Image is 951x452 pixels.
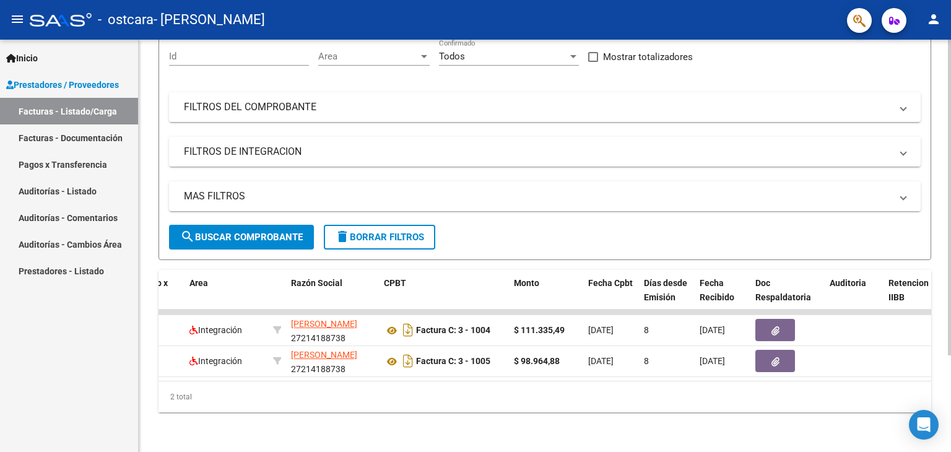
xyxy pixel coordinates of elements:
datatable-header-cell: Auditoria [825,270,884,324]
span: Facturado x Orden De [121,278,168,302]
div: 27214188738 [291,348,374,374]
span: Fecha Cpbt [588,278,633,288]
datatable-header-cell: Retencion IIBB [884,270,933,324]
span: 8 [644,356,649,366]
span: [DATE] [700,356,725,366]
span: [DATE] [588,325,614,335]
strong: Factura C: 3 - 1005 [416,357,490,367]
span: Fecha Recibido [700,278,734,302]
span: Borrar Filtros [335,232,424,243]
mat-expansion-panel-header: FILTROS DE INTEGRACION [169,137,921,167]
span: [PERSON_NAME] [291,350,357,360]
mat-icon: search [180,229,195,244]
strong: $ 98.964,88 [514,356,560,366]
span: Razón Social [291,278,342,288]
datatable-header-cell: Monto [509,270,583,324]
div: 2 total [158,381,931,412]
mat-icon: delete [335,229,350,244]
button: Borrar Filtros [324,225,435,250]
mat-icon: menu [10,12,25,27]
span: Integración [189,325,242,335]
span: - ostcara [98,6,154,33]
span: Buscar Comprobante [180,232,303,243]
span: Monto [514,278,539,288]
datatable-header-cell: Días desde Emisión [639,270,695,324]
mat-panel-title: FILTROS DE INTEGRACION [184,145,891,159]
span: Días desde Emisión [644,278,687,302]
span: - [PERSON_NAME] [154,6,265,33]
span: Inicio [6,51,38,65]
strong: Factura C: 3 - 1004 [416,326,490,336]
span: Mostrar totalizadores [603,50,693,64]
mat-expansion-panel-header: FILTROS DEL COMPROBANTE [169,92,921,122]
mat-panel-title: MAS FILTROS [184,189,891,203]
datatable-header-cell: Area [185,270,268,324]
span: [DATE] [588,356,614,366]
span: Integración [189,356,242,366]
i: Descargar documento [400,320,416,340]
div: Open Intercom Messenger [909,410,939,440]
div: 27214188738 [291,317,374,343]
datatable-header-cell: Fecha Recibido [695,270,750,324]
datatable-header-cell: Fecha Cpbt [583,270,639,324]
span: Area [189,278,208,288]
span: Doc Respaldatoria [755,278,811,302]
span: Prestadores / Proveedores [6,78,119,92]
datatable-header-cell: Doc Respaldatoria [750,270,825,324]
span: Area [318,51,419,62]
span: Auditoria [830,278,866,288]
mat-panel-title: FILTROS DEL COMPROBANTE [184,100,891,114]
strong: $ 111.335,49 [514,325,565,335]
span: CPBT [384,278,406,288]
datatable-header-cell: CPBT [379,270,509,324]
datatable-header-cell: Razón Social [286,270,379,324]
i: Descargar documento [400,351,416,371]
mat-icon: person [926,12,941,27]
span: Retencion IIBB [888,278,929,302]
mat-expansion-panel-header: MAS FILTROS [169,181,921,211]
span: Todos [439,51,465,62]
span: 8 [644,325,649,335]
span: [PERSON_NAME] [291,319,357,329]
button: Buscar Comprobante [169,225,314,250]
span: [DATE] [700,325,725,335]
